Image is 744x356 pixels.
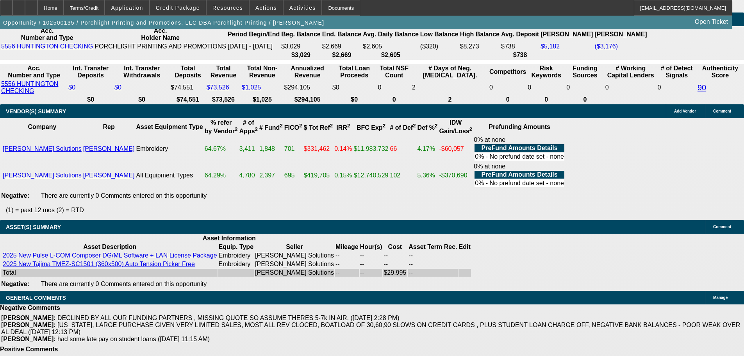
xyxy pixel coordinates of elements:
[255,5,277,11] span: Actions
[241,96,283,104] th: $1,025
[289,5,316,11] span: Activities
[3,20,324,26] span: Opportunity / 102500135 / Porchlight Printing and Promotions, LLC DBA Porchlight Printing / [PERS...
[218,243,254,251] th: Equip. Type
[105,0,149,15] button: Application
[697,64,743,79] th: Authenticity Score
[239,136,258,162] td: 3,411
[657,80,696,95] td: 0
[417,136,438,162] td: 4.17%
[332,96,376,104] th: $0
[360,243,382,250] b: Hour(s)
[459,243,471,251] th: Edit
[322,51,362,59] th: $2,669
[527,64,565,79] th: Risk Keywords
[335,260,359,268] td: --
[332,64,376,79] th: Total Loan Proceeds
[303,124,333,131] b: $ Tot Ref
[383,252,407,259] td: --
[6,207,744,214] p: (1) = past 12 mos (2) = RTD
[6,108,66,114] span: VENDOR(S) SUMMARY
[1,81,58,94] a: 5556 HUNTINGTON CHECKING
[103,123,115,130] b: Rep
[242,84,261,91] a: $1,025
[594,27,647,42] th: [PERSON_NAME]
[377,96,411,104] th: 0
[713,225,731,229] span: Comment
[3,172,82,179] a: [PERSON_NAME] Solutions
[469,126,472,132] sup: 2
[284,163,303,188] td: 695
[111,5,143,11] span: Application
[83,243,136,250] b: Asset Description
[239,163,258,188] td: 4,780
[322,27,362,42] th: End. Balance
[501,51,539,59] th: $738
[541,43,560,50] a: $5,182
[280,123,282,129] sup: 2
[360,260,383,268] td: --
[566,80,604,95] td: 0
[212,5,243,11] span: Resources
[57,336,210,342] span: had some late pay on student loans ([DATE] 11:15 AM)
[1,192,29,199] b: Negative:
[698,83,706,92] a: 90
[68,64,113,79] th: Int. Transfer Deposits
[303,136,333,162] td: $331,462
[322,43,362,50] td: $2,669
[482,145,558,151] b: PreFund Amounts Details
[353,136,389,162] td: $11,983,732
[383,269,407,277] td: $29,995
[357,124,385,131] b: BFC Exp
[235,126,237,132] sup: 2
[408,260,457,268] td: --
[334,163,352,188] td: 0.15%
[57,315,399,321] span: DECLINED BY ALL OUR FUNDING PARTNERS , MISSING QUOTE SO ASSUME THERES 5-7k IN AIR. ([DATE] 2:28 PM)
[413,123,416,129] sup: 2
[281,27,321,42] th: Beg. Balance
[435,123,437,129] sup: 2
[303,163,333,188] td: $419,705
[136,136,203,162] td: Embroidery
[1,27,93,42] th: Acc. Number and Type
[439,136,473,162] td: -$60,057
[250,0,283,15] button: Actions
[3,145,82,152] a: [PERSON_NAME] Solutions
[3,252,217,259] a: 2025 New Pulse L-COM Composer DG/ML Software + LAN License Package
[284,84,331,91] div: $294,105
[460,27,500,42] th: High Balance
[170,96,205,104] th: $74,551
[347,123,350,129] sup: 2
[489,64,526,79] th: Competitors
[206,96,241,104] th: $73,526
[336,124,350,131] b: IRR
[94,43,227,50] td: PORCHLIGHT PRINTING AND PROMOTIONS
[335,243,359,250] b: Mileage
[475,179,564,187] td: 0% - No prefund date set - none
[136,123,203,130] b: Asset Equipment Type
[1,322,740,335] span: [US_STATE], LARGE PURCHASE GIVEN VERY LIMITED SALES, MOST ALL REV CLOCED, BOATLOAD OF 30,60,90 SL...
[259,124,283,131] b: # Fund
[332,80,376,95] td: $0
[204,136,238,162] td: 64.67%
[284,124,302,131] b: FICO
[566,64,604,79] th: Funding Sources
[94,27,227,42] th: Acc. Holder Name
[205,119,238,134] b: % refer by Vendor
[362,27,419,42] th: Avg. Daily Balance
[388,243,402,250] b: Cost
[68,96,113,104] th: $0
[83,172,135,179] a: [PERSON_NAME]
[259,163,283,188] td: 2,397
[360,269,383,277] td: --
[255,269,334,277] td: [PERSON_NAME] Solutions
[114,96,169,104] th: $0
[284,0,322,15] button: Activities
[489,96,526,104] th: 0
[501,43,539,50] td: $738
[390,136,416,162] td: 66
[255,252,334,259] td: [PERSON_NAME] Solutions
[605,64,657,79] th: # Working Capital Lenders
[482,171,558,178] b: PreFund Amounts Details
[259,136,283,162] td: 1,848
[284,64,331,79] th: Annualized Revenue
